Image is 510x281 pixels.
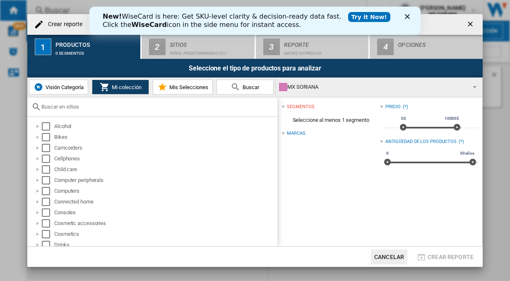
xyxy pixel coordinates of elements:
[463,16,479,33] button: getI18NText('BUTTONS.CLOSE_DIALOG')
[279,81,466,93] div: MX SORIANA
[284,47,366,56] div: Matriz de precios
[459,150,476,157] span: 30 años
[170,47,251,56] div: Perfil predeterminado (21)
[42,133,54,141] md-checkbox: Select
[44,20,82,29] h4: Crear reporte
[370,35,483,59] button: 4 Opciones
[385,150,390,157] span: 0
[42,230,54,238] md-checkbox: Select
[287,130,305,137] div: Marcas
[92,80,149,94] button: Mi colección
[42,176,54,184] md-checkbox: Select
[54,208,276,217] div: Consoles
[217,80,274,94] button: Buscar
[42,144,54,152] md-checkbox: Select
[55,47,137,56] div: 0 segmentos
[110,84,142,90] span: Mi colección
[42,155,54,163] md-checkbox: Select
[27,59,483,78] div: Seleccione el tipo de productos para analizar
[54,198,276,206] div: Connected home
[41,104,273,110] input: Buscar en sitios
[466,20,476,30] ng-md-icon: getI18NText('BUTTONS.CLOSE_DIALOG')
[371,250,407,264] button: Cancelar
[43,84,84,90] span: Visión Categoría
[167,84,208,90] span: Mis Selecciones
[400,115,407,122] span: 0$
[42,187,54,195] md-checkbox: Select
[29,80,88,94] button: Visión Categoría
[42,219,54,228] md-checkbox: Select
[414,250,476,264] button: Crear reporte
[34,82,43,92] img: wiser-icon-blue.png
[42,241,54,249] md-checkbox: Select
[398,38,479,47] div: Opciones
[428,254,474,260] span: Crear reporte
[256,35,370,59] button: 3 Reporte Matriz de precios
[54,176,276,184] div: Computer peripherals
[42,122,54,131] md-checkbox: Select
[54,155,276,163] div: Cellphones
[263,39,280,55] div: 3
[385,138,457,145] div: Antigüedad de los productos
[54,144,276,152] div: Camcorders
[315,7,324,12] div: Cerrar
[54,230,276,238] div: Cosmetics
[385,104,401,110] div: Precio
[35,39,51,55] div: 1
[54,241,276,249] div: Drinks
[241,84,259,90] span: Buscar
[142,35,255,59] button: 2 Sitios Perfil predeterminado (21)
[42,208,54,217] md-checkbox: Select
[55,38,137,47] div: Productos
[281,112,380,128] span: Seleccione al menos 1 segmento
[54,133,276,141] div: Bikes
[54,122,276,131] div: Alcohol
[89,7,421,35] iframe: Intercom live chat banner
[284,38,366,47] div: Reporte
[287,104,314,110] div: segmentos
[443,115,460,122] span: 10000$
[42,198,54,206] md-checkbox: Select
[54,219,276,228] div: Cosmetic accessories
[42,165,54,174] md-checkbox: Select
[54,165,276,174] div: Child care
[149,39,166,55] div: 2
[153,80,213,94] button: Mis Selecciones
[377,39,394,55] div: 4
[54,187,276,195] div: Computers
[170,38,251,47] div: Sitios
[27,35,141,59] button: 1 Productos 0 segmentos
